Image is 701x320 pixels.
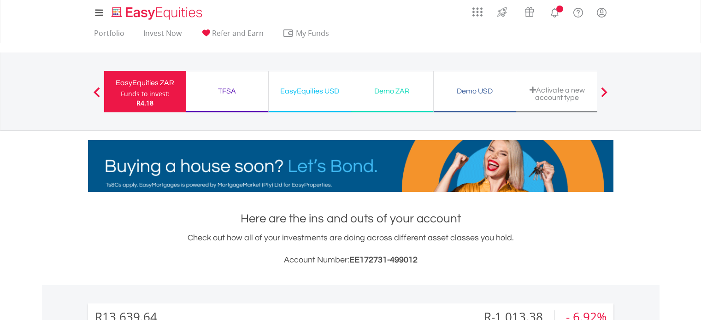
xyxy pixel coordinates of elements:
[212,28,264,38] span: Refer and Earn
[192,85,263,98] div: TFSA
[88,210,613,227] h1: Here are the ins and outs of your account
[590,2,613,23] a: My Profile
[349,256,418,264] span: EE172731-499012
[522,86,593,101] div: Activate a new account type
[110,76,181,89] div: EasyEquities ZAR
[88,140,613,192] img: EasyMortage Promotion Banner
[522,5,537,19] img: vouchers-v2.svg
[283,27,343,39] span: My Funds
[516,2,543,19] a: Vouchers
[140,29,185,43] a: Invest Now
[90,29,128,43] a: Portfolio
[472,7,483,17] img: grid-menu-icon.svg
[495,5,510,19] img: thrive-v2.svg
[136,99,153,107] span: R4.18
[274,85,345,98] div: EasyEquities USD
[197,29,267,43] a: Refer and Earn
[439,85,510,98] div: Demo USD
[543,2,566,21] a: Notifications
[88,254,613,267] h3: Account Number:
[108,2,206,21] a: Home page
[466,2,489,17] a: AppsGrid
[566,2,590,21] a: FAQ's and Support
[110,6,206,21] img: EasyEquities_Logo.png
[121,89,170,99] div: Funds to invest:
[357,85,428,98] div: Demo ZAR
[88,232,613,267] div: Check out how all of your investments are doing across different asset classes you hold.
